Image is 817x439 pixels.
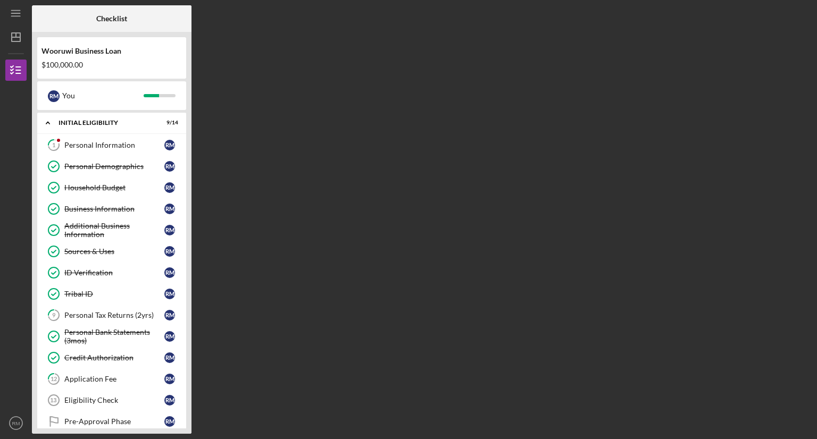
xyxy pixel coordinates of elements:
[43,326,181,347] a: Personal Bank Statements (3mos)RM
[43,134,181,156] a: 1Personal InformationRM
[43,283,181,305] a: Tribal IDRM
[164,246,175,257] div: R M
[164,225,175,235] div: R M
[164,395,175,406] div: R M
[51,376,57,383] tspan: 12
[52,312,56,319] tspan: 9
[43,241,181,262] a: Sources & UsesRM
[43,198,181,219] a: Business InformationRM
[41,61,182,69] div: $100,000.00
[41,47,182,55] div: Wooruwi Business Loan
[64,222,164,239] div: Additional Business Information
[43,156,181,177] a: Personal DemographicsRM
[164,310,175,320] div: R M
[164,289,175,299] div: R M
[43,177,181,198] a: Household BudgetRM
[43,219,181,241] a: Additional Business InformationRM
[43,390,181,411] a: 13Eligibility CheckRM
[52,142,55,149] tspan: 1
[5,412,27,434] button: RM
[48,90,60,102] div: R M
[96,14,127,23] b: Checklist
[64,205,164,213] div: Business Information
[43,262,181,283] a: ID VerificationRM
[43,411,181,432] a: Pre-Approval PhaseRM
[164,416,175,427] div: R M
[59,120,152,126] div: Initial Eligibility
[64,290,164,298] div: Tribal ID
[64,311,164,319] div: Personal Tax Returns (2yrs)
[64,162,164,171] div: Personal Demographics
[64,328,164,345] div: Personal Bank Statements (3mos)
[164,267,175,278] div: R M
[164,182,175,193] div: R M
[164,161,175,172] div: R M
[164,331,175,342] div: R M
[159,120,178,126] div: 9 / 14
[64,353,164,362] div: Credit Authorization
[64,417,164,426] div: Pre-Approval Phase
[164,204,175,214] div: R M
[164,374,175,384] div: R M
[12,420,20,426] text: RM
[50,397,56,403] tspan: 13
[43,305,181,326] a: 9Personal Tax Returns (2yrs)RM
[64,183,164,192] div: Household Budget
[164,352,175,363] div: R M
[62,87,144,105] div: You
[64,141,164,149] div: Personal Information
[64,247,164,256] div: Sources & Uses
[164,140,175,150] div: R M
[64,396,164,404] div: Eligibility Check
[43,347,181,368] a: Credit AuthorizationRM
[64,268,164,277] div: ID Verification
[64,375,164,383] div: Application Fee
[43,368,181,390] a: 12Application FeeRM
